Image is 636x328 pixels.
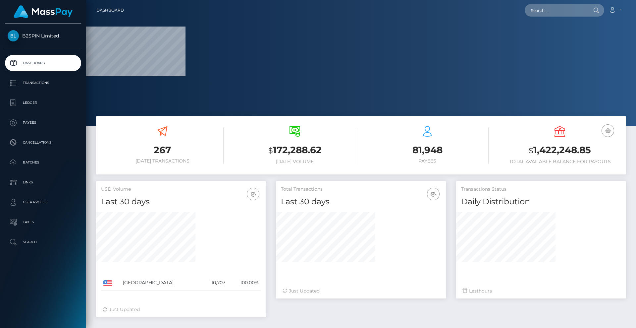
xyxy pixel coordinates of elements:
p: Payees [8,118,79,128]
h4: Daily Distribution [461,196,621,208]
a: Taxes [5,214,81,230]
a: Dashboard [96,3,124,17]
p: Dashboard [8,58,79,68]
h5: Transactions Status [461,186,621,193]
p: Transactions [8,78,79,88]
div: Just Updated [103,306,259,313]
a: Payees [5,114,81,131]
img: US.png [103,280,112,286]
h5: Total Transactions [281,186,441,193]
td: 10,707 [201,275,228,291]
p: User Profile [8,197,79,207]
a: Dashboard [5,55,81,71]
td: 100.00% [228,275,261,291]
h6: [DATE] Volume [234,159,356,164]
a: Search [5,234,81,250]
a: Transactions [5,75,81,91]
input: Search... [525,4,587,17]
a: Cancellations [5,134,81,151]
h6: Payees [366,158,489,164]
a: Ledger [5,95,81,111]
p: Links [8,177,79,187]
h3: 81,948 [366,144,489,157]
p: Cancellations [8,138,79,148]
img: MassPay Logo [14,5,73,18]
h3: 172,288.62 [234,144,356,157]
p: Taxes [8,217,79,227]
h3: 1,422,248.85 [499,144,621,157]
p: Ledger [8,98,79,108]
a: Batches [5,154,81,171]
small: $ [268,146,273,155]
img: B2SPIN Limited [8,30,19,41]
div: Just Updated [283,288,439,295]
p: Batches [8,158,79,167]
a: User Profile [5,194,81,211]
h4: Last 30 days [281,196,441,208]
h4: Last 30 days [101,196,261,208]
p: Search [8,237,79,247]
h6: [DATE] Transactions [101,158,224,164]
span: B2SPIN Limited [5,33,81,39]
h5: USD Volume [101,186,261,193]
td: [GEOGRAPHIC_DATA] [121,275,201,291]
a: Links [5,174,81,191]
h3: 267 [101,144,224,157]
h6: Total Available Balance for Payouts [499,159,621,164]
div: Last hours [463,288,619,295]
small: $ [529,146,533,155]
